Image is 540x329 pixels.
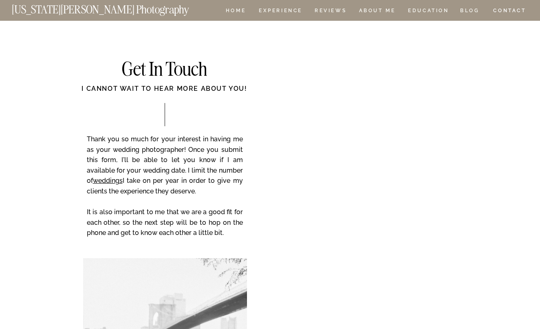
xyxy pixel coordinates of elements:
a: EDUCATION [407,8,450,15]
h2: Get In Touch [83,60,247,80]
a: REVIEWS [315,8,345,15]
a: HOME [224,8,247,15]
a: CONTACT [493,6,527,15]
a: [US_STATE][PERSON_NAME] Photography [12,4,216,11]
a: BLOG [460,8,480,15]
a: ABOUT ME [359,8,396,15]
a: weddings [93,177,123,184]
p: Thank you so much for your interest in having me as your wedding photographer! Once you submit th... [87,134,243,250]
a: Experience [259,8,302,15]
div: I cannot wait to hear more about you! [50,84,279,103]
